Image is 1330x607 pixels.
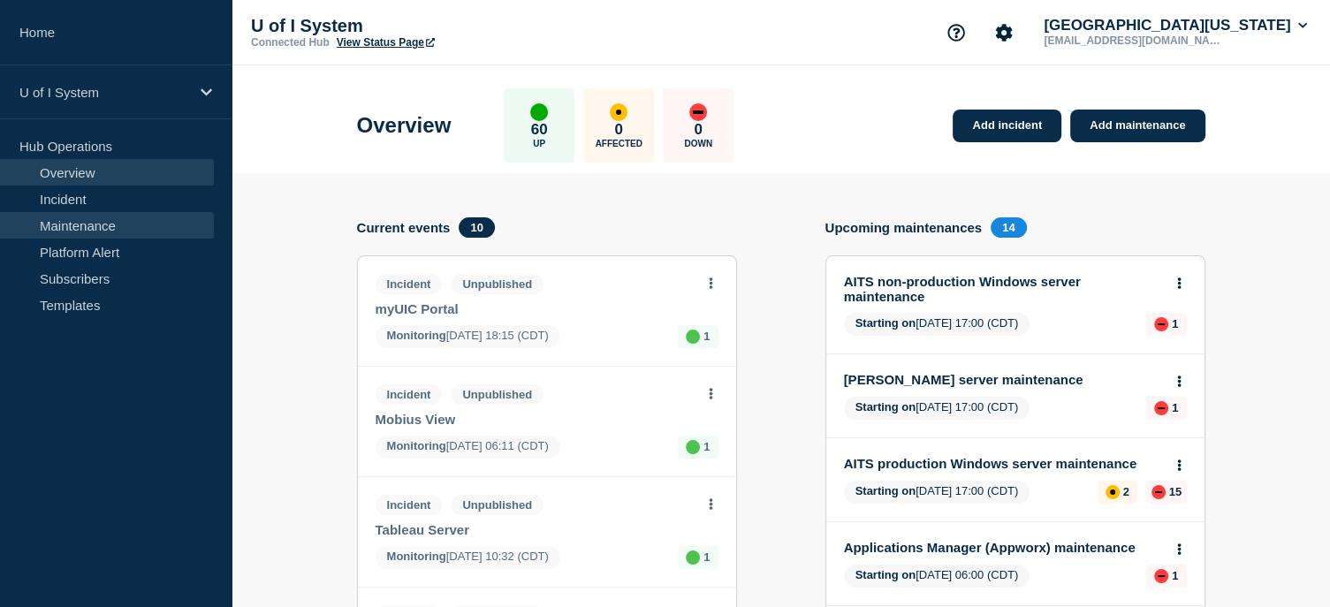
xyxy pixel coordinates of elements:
span: [DATE] 17:00 (CDT) [844,481,1030,504]
button: Support [938,14,975,51]
a: [PERSON_NAME] server maintenance [844,372,1163,387]
div: up [686,440,700,454]
div: down [689,103,707,121]
span: Starting on [855,568,916,581]
span: Incident [376,384,443,405]
p: 60 [531,121,548,139]
div: affected [1106,485,1120,499]
div: down [1154,569,1168,583]
p: Affected [596,139,642,148]
p: [EMAIL_ADDRESS][DOMAIN_NAME] [1040,34,1224,47]
span: Unpublished [451,495,543,515]
p: U of I System [19,85,189,100]
p: Connected Hub [251,36,330,49]
span: Unpublished [451,384,543,405]
a: Tableau Server [376,522,695,537]
span: Unpublished [451,274,543,294]
div: down [1154,401,1168,415]
div: up [686,550,700,565]
p: 1 [1172,401,1178,414]
p: 0 [615,121,623,139]
a: myUIC Portal [376,301,695,316]
a: View Status Page [337,36,435,49]
h4: Current events [357,220,451,235]
p: 2 [1123,485,1129,498]
p: 1 [1172,569,1178,582]
h1: Overview [357,113,452,138]
span: [DATE] 18:15 (CDT) [376,325,560,348]
span: Monitoring [387,329,446,342]
div: affected [610,103,627,121]
span: Incident [376,495,443,515]
p: 1 [703,550,710,564]
span: 14 [991,217,1026,238]
span: [DATE] 06:00 (CDT) [844,565,1030,588]
a: Mobius View [376,412,695,427]
a: Add maintenance [1070,110,1205,142]
p: U of I System [251,16,604,36]
p: 1 [703,330,710,343]
span: Incident [376,274,443,294]
button: [GEOGRAPHIC_DATA][US_STATE] [1040,17,1311,34]
p: 15 [1169,485,1182,498]
h4: Upcoming maintenances [825,220,983,235]
div: down [1154,317,1168,331]
a: Add incident [953,110,1061,142]
p: 1 [703,440,710,453]
div: down [1151,485,1166,499]
span: [DATE] 17:00 (CDT) [844,397,1030,420]
span: Monitoring [387,550,446,563]
a: AITS non-production Windows server maintenance [844,274,1163,304]
p: Up [533,139,545,148]
div: up [530,103,548,121]
button: Account settings [985,14,1022,51]
a: Applications Manager (Appworx) maintenance [844,540,1163,555]
span: [DATE] 10:32 (CDT) [376,546,560,569]
a: AITS production Windows server maintenance [844,456,1163,471]
p: 1 [1172,317,1178,330]
span: 10 [459,217,494,238]
span: [DATE] 06:11 (CDT) [376,436,560,459]
span: Starting on [855,484,916,497]
span: [DATE] 17:00 (CDT) [844,313,1030,336]
span: Starting on [855,316,916,330]
span: Monitoring [387,439,446,452]
div: up [686,330,700,344]
p: 0 [695,121,703,139]
span: Starting on [855,400,916,414]
p: Down [684,139,712,148]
